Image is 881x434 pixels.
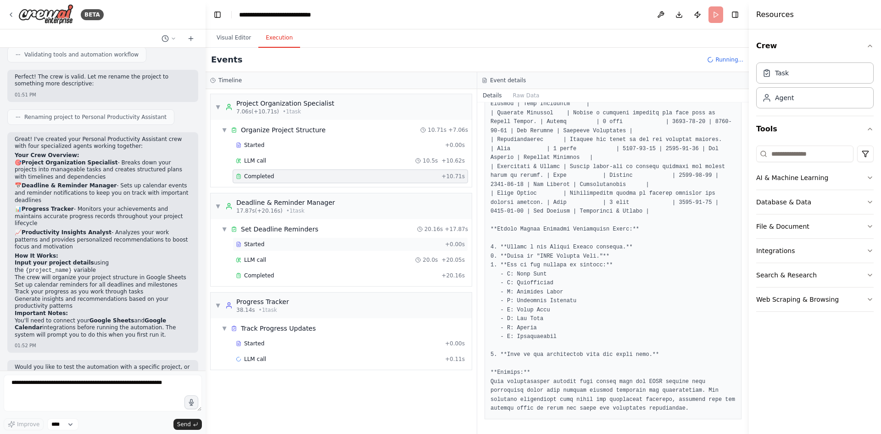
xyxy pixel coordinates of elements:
strong: Important Notes: [15,310,68,316]
div: 01:52 PM [15,342,191,349]
span: + 20.05s [441,256,465,264]
span: 38.14s [236,306,255,314]
span: + 0.11s [445,355,465,363]
strong: How It Works: [15,253,58,259]
button: Crew [756,33,874,59]
p: Perfect! The crew is valid. Let me rename the project to something more descriptive: [15,73,191,88]
li: Set up calendar reminders for all deadlines and milestones [15,282,191,289]
span: + 10.62s [441,157,465,164]
span: 10.5s [423,157,438,164]
span: LLM call [244,355,266,363]
span: • 1 task [286,207,305,214]
span: ▼ [222,325,227,332]
div: Integrations [756,246,795,255]
h4: Resources [756,9,794,20]
div: Web Scraping & Browsing [756,295,839,304]
button: Details [477,89,507,102]
span: Improve [17,421,39,428]
div: Organize Project Structure [241,125,326,135]
div: Crew [756,59,874,116]
div: File & Document [756,222,809,231]
button: Web Scraping & Browsing [756,287,874,311]
li: using the variable [15,259,191,274]
span: + 0.00s [445,340,465,347]
button: Visual Editor [209,28,258,48]
span: Completed [244,173,274,180]
h2: Events [211,53,242,66]
button: Hide right sidebar [729,8,742,21]
span: Running... [715,56,743,63]
code: {project_name} [24,266,74,275]
span: ▼ [222,126,227,134]
button: AI & Machine Learning [756,166,874,190]
span: LLM call [244,157,266,164]
p: You'll need to connect your and integrations before running the automation. The system will promp... [15,317,191,339]
button: File & Document [756,214,874,238]
li: The crew will organize your project structure in Google Sheets [15,274,191,282]
button: Improve [4,418,44,430]
strong: Your Crew Overview: [15,152,79,158]
span: ▼ [215,203,221,210]
button: Switch to previous chat [158,33,180,44]
button: Integrations [756,239,874,263]
span: 20.0s [423,256,438,264]
button: Hide left sidebar [211,8,224,21]
li: Generate insights and recommendations based on your productivity patterns [15,296,191,310]
strong: Productivity Insights Analyst [22,229,112,236]
button: Send [173,419,202,430]
span: + 7.06s [448,126,468,134]
span: Completed [244,272,274,279]
strong: Google Calendar [15,317,166,331]
li: Track your progress as you work through tasks [15,288,191,296]
div: Task [775,68,789,78]
strong: Google Sheets [89,317,134,324]
div: Track Progress Updates [241,324,316,333]
h3: Timeline [218,77,242,84]
span: Started [244,141,264,149]
button: Tools [756,116,874,142]
span: ▼ [222,225,227,233]
strong: Progress Tracker [22,206,74,212]
p: 🎯 - Breaks down your projects into manageable tasks and creates structured plans with timelines a... [15,159,191,181]
button: Database & Data [756,190,874,214]
div: Progress Tracker [236,297,289,306]
img: Logo [18,4,73,25]
div: Tools [756,142,874,319]
span: + 20.16s [441,272,465,279]
h3: Event details [490,77,526,84]
span: + 0.00s [445,241,465,248]
div: 01:51 PM [15,91,191,98]
p: 📅 - Sets up calendar events and reminder notifications to keep you on track with important deadlines [15,182,191,204]
span: + 10.71s [441,173,465,180]
span: 7.06s (+10.71s) [236,108,279,115]
strong: Input your project details [15,259,94,266]
p: Would you like to test the automation with a specific project, or would you like me to make any a... [15,364,191,378]
div: Deadline & Reminder Manager [236,198,335,207]
span: ▼ [215,302,221,309]
span: • 1 task [283,108,301,115]
p: 📊 - Monitors your achievements and maintains accurate progress records throughout your project li... [15,206,191,227]
span: LLM call [244,256,266,264]
strong: Project Organization Specialist [22,159,117,166]
span: • 1 task [259,306,277,314]
span: Validating tools and automation workflow [24,51,139,58]
span: 10.71s [428,126,446,134]
div: AI & Machine Learning [756,173,828,182]
strong: Deadline & Reminder Manager [22,182,117,189]
button: Click to speak your automation idea [184,395,198,409]
p: Great! I've created your Personal Productivity Assistant crew with four specialized agents workin... [15,136,191,150]
span: 20.16s [424,225,443,233]
span: + 17.87s [445,225,468,233]
button: Execution [258,28,300,48]
button: Start a new chat [184,33,198,44]
div: BETA [81,9,104,20]
div: Database & Data [756,197,811,207]
button: Search & Research [756,263,874,287]
span: ▼ [215,103,221,111]
span: Started [244,340,264,347]
div: Set Deadline Reminders [241,225,318,234]
span: Started [244,241,264,248]
div: Agent [775,93,794,102]
nav: breadcrumb [239,10,329,19]
div: Search & Research [756,271,817,280]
